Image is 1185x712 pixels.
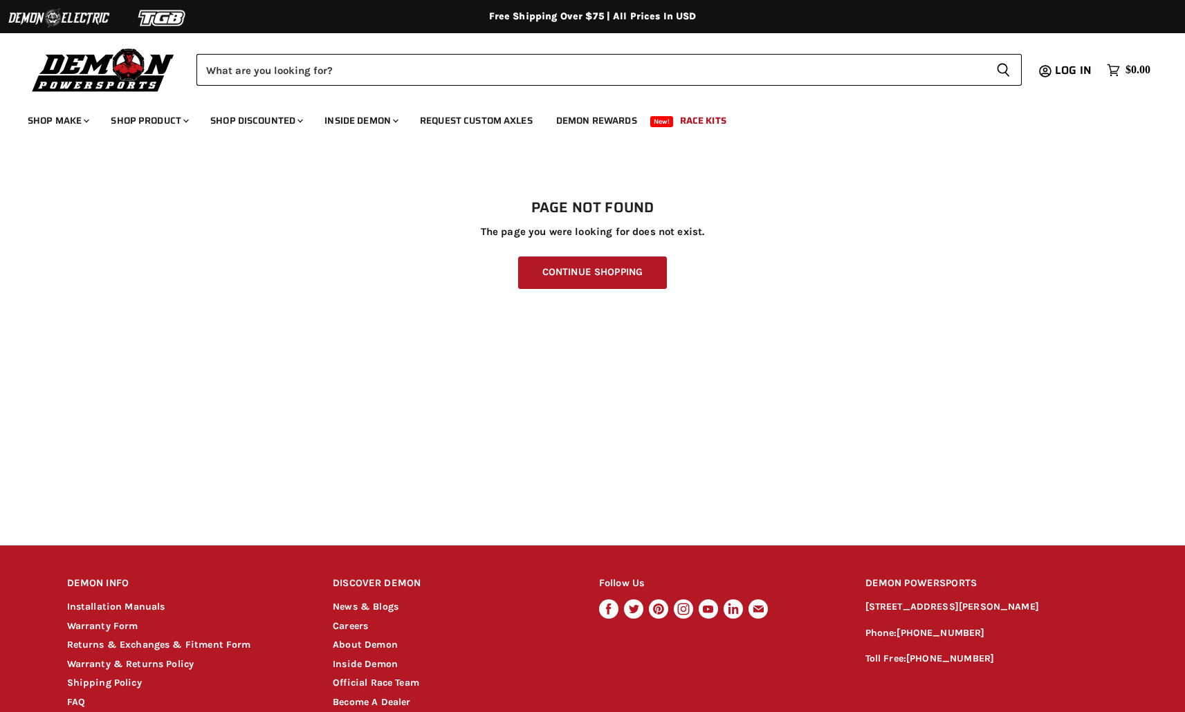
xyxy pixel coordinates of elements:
a: Race Kits [670,106,737,135]
span: New! [650,116,674,127]
h2: DEMON POWERSPORTS [865,568,1119,600]
a: Warranty Form [67,620,138,632]
p: Phone: [865,626,1119,641]
a: Shop Discounted [200,106,311,135]
a: $0.00 [1100,60,1157,80]
ul: Main menu [17,101,1147,135]
a: Request Custom Axles [410,106,543,135]
a: Returns & Exchanges & Fitment Form [67,639,251,650]
a: Careers [333,620,368,632]
a: Log in [1049,64,1100,77]
h2: DISCOVER DEMON [333,568,573,600]
h1: Page not found [67,200,1119,216]
span: $0.00 [1126,64,1150,77]
h2: Follow Us [599,568,839,600]
span: Log in [1055,62,1092,79]
a: Installation Manuals [67,601,165,612]
a: FAQ [67,696,85,708]
a: Continue Shopping [518,256,667,289]
a: Demon Rewards [546,106,647,135]
a: Shop Product [100,106,197,135]
a: Shipping Policy [67,677,142,688]
a: News & Blogs [333,601,398,612]
p: Toll Free: [865,651,1119,667]
a: Inside Demon [333,658,398,670]
div: Free Shipping Over $75 | All Prices In USD [39,10,1146,23]
img: Demon Electric Logo 2 [7,5,111,31]
p: [STREET_ADDRESS][PERSON_NAME] [865,599,1119,615]
a: Shop Make [17,106,98,135]
a: [PHONE_NUMBER] [897,627,984,639]
a: Inside Demon [314,106,407,135]
a: About Demon [333,639,398,650]
button: Search [985,54,1022,86]
form: Product [196,54,1022,86]
a: Become A Dealer [333,696,410,708]
h2: DEMON INFO [67,568,307,600]
a: Warranty & Returns Policy [67,658,194,670]
a: Official Race Team [333,677,419,688]
input: Search [196,54,985,86]
img: TGB Logo 2 [111,5,214,31]
p: The page you were looking for does not exist. [67,226,1119,238]
img: Demon Powersports [28,45,179,94]
a: [PHONE_NUMBER] [906,653,994,664]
